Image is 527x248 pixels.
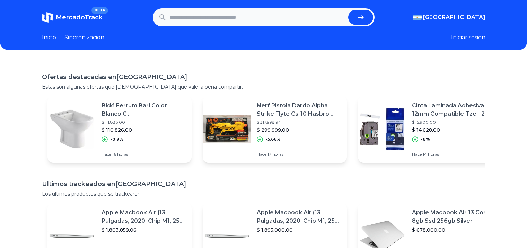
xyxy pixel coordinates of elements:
p: Cinta Laminada Adhesiva 12mm Compatible Tze - 231 [412,101,497,118]
p: Apple Macbook Air 13 Core I5 8gb Ssd 256gb Silver [412,208,497,225]
a: Inicio [42,33,56,42]
p: Bidé Ferrum Bari Color Blanco Ct [102,101,186,118]
a: Featured imageCinta Laminada Adhesiva 12mm Compatible Tze - 231$ 15.900,00$ 14.628,00-8%Hace 14 h... [358,96,502,163]
p: Hace 17 horas [257,151,341,157]
img: Featured image [358,105,406,154]
p: Apple Macbook Air (13 Pulgadas, 2020, Chip M1, 256 Gb De Ssd, 8 Gb De Ram) - Plata [257,208,341,225]
p: Estas son algunas ofertas que [DEMOGRAPHIC_DATA] que vale la pena compartir. [42,83,485,90]
p: $ 1.803.859,06 [102,226,186,233]
p: $ 1.895.000,00 [257,226,341,233]
p: $ 14.628,00 [412,126,497,133]
p: Hace 16 horas [102,151,186,157]
span: BETA [91,7,108,14]
p: $ 111.836,00 [102,119,186,125]
p: -5,66% [266,137,281,142]
img: Argentina [413,15,422,20]
a: MercadoTrackBETA [42,12,103,23]
p: $ 678.000,00 [412,226,497,233]
img: Featured image [203,105,251,154]
p: -0,9% [111,137,123,142]
a: Featured imageNerf Pistola Dardo Alpha Strike Flyte Cs-10 Hasbro E8697 Srj$ 317.998,94$ 299.999,0... [203,96,347,163]
h1: Ultimos trackeados en [GEOGRAPHIC_DATA] [42,179,485,189]
img: MercadoTrack [42,12,53,23]
p: $ 317.998,94 [257,119,341,125]
a: Sincronizacion [64,33,104,42]
p: $ 299.999,00 [257,126,341,133]
a: Featured imageBidé Ferrum Bari Color Blanco Ct$ 111.836,00$ 110.826,00-0,9%Hace 16 horas [47,96,192,163]
p: -8% [421,137,430,142]
span: MercadoTrack [56,14,103,21]
p: Hace 14 horas [412,151,497,157]
p: $ 15.900,00 [412,119,497,125]
span: [GEOGRAPHIC_DATA] [423,13,485,22]
p: $ 110.826,00 [102,126,186,133]
h1: Ofertas destacadas en [GEOGRAPHIC_DATA] [42,72,485,82]
button: [GEOGRAPHIC_DATA] [413,13,485,22]
img: Featured image [47,105,96,154]
p: Los ultimos productos que se trackearon. [42,190,485,197]
p: Nerf Pistola Dardo Alpha Strike Flyte Cs-10 Hasbro E8697 Srj [257,101,341,118]
p: Apple Macbook Air (13 Pulgadas, 2020, Chip M1, 256 Gb De Ssd, 8 Gb De Ram) - Plata [102,208,186,225]
button: Iniciar sesion [451,33,485,42]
